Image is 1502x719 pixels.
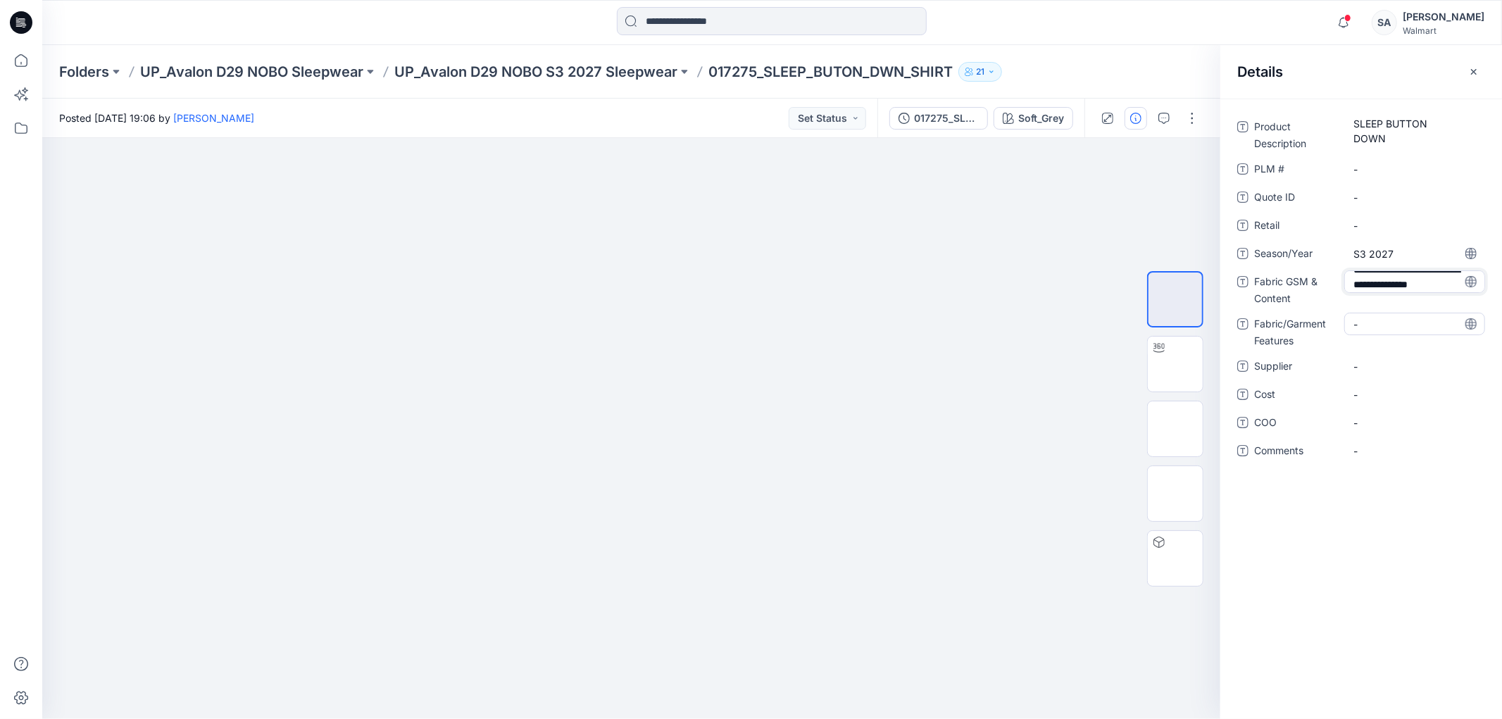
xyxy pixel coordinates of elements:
[1353,162,1476,177] span: -
[173,112,254,124] a: [PERSON_NAME]
[1254,273,1339,307] span: Fabric GSM & Content
[1403,8,1484,25] div: [PERSON_NAME]
[1254,161,1339,180] span: PLM #
[1353,218,1476,233] span: -
[958,62,1002,82] button: 21
[1254,315,1339,349] span: Fabric/Garment Features
[1353,246,1476,261] span: S3 2027
[1372,10,1397,35] div: SA
[1353,415,1476,430] span: -
[889,107,988,130] button: 017275_SLEEP_BUTON_DWN_SHIRT
[1353,317,1476,332] span: -
[1254,217,1339,237] span: Retail
[708,62,953,82] p: 017275_SLEEP_BUTON_DWN_SHIRT
[1254,442,1339,462] span: Comments
[1353,116,1476,146] span: SLEEP BUTTON DOWN
[1254,189,1339,208] span: Quote ID
[914,111,979,126] div: 017275_SLEEP_BUTON_DWN_SHIRT
[994,107,1073,130] button: Soft_Grey
[394,62,677,82] a: UP_Avalon D29 NOBO S3 2027 Sleepwear
[1353,387,1476,402] span: -
[1254,358,1339,377] span: Supplier
[1125,107,1147,130] button: Details
[976,64,984,80] p: 21
[1353,190,1476,205] span: -
[59,111,254,125] span: Posted [DATE] 19:06 by
[1254,245,1339,265] span: Season/Year
[59,62,109,82] a: Folders
[1018,111,1064,126] div: Soft_Grey
[1254,386,1339,406] span: Cost
[140,62,363,82] a: UP_Avalon D29 NOBO Sleepwear
[1403,25,1484,36] div: Walmart
[1254,118,1339,152] span: Product Description
[1237,63,1283,80] h2: Details
[1254,414,1339,434] span: COO
[1353,359,1476,374] span: -
[1353,444,1476,458] span: -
